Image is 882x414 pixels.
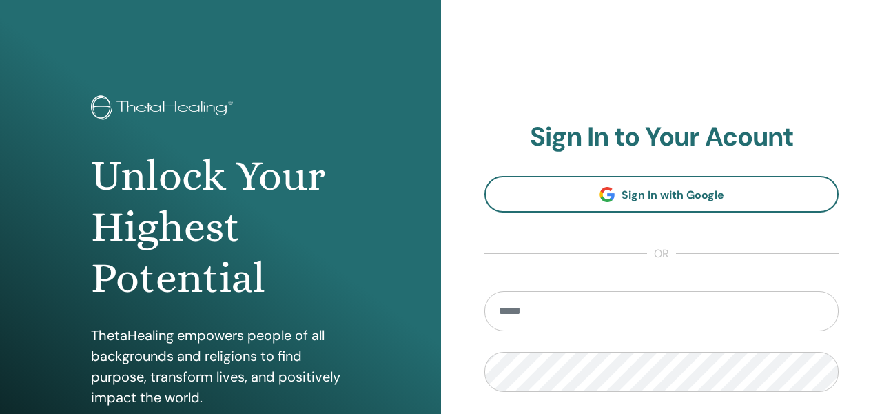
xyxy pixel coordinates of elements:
p: ThetaHealing empowers people of all backgrounds and religions to find purpose, transform lives, a... [91,325,351,408]
h1: Unlock Your Highest Potential [91,150,351,304]
span: or [647,246,676,262]
span: Sign In with Google [622,188,724,202]
h2: Sign In to Your Acount [484,121,839,153]
a: Sign In with Google [484,176,839,213]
